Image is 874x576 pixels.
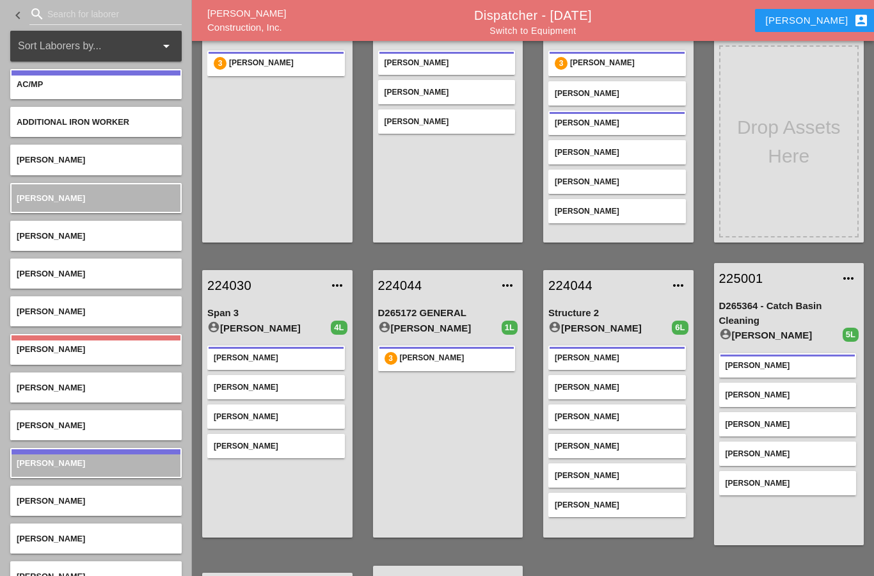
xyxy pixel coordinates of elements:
[555,147,679,158] div: [PERSON_NAME]
[555,117,679,129] div: [PERSON_NAME]
[17,307,85,316] span: [PERSON_NAME]
[159,38,174,54] i: arrow_drop_down
[400,352,509,365] div: [PERSON_NAME]
[555,88,679,99] div: [PERSON_NAME]
[214,57,226,70] div: 3
[207,8,286,33] a: [PERSON_NAME] Construction, Inc.
[214,440,338,452] div: [PERSON_NAME]
[17,231,85,241] span: [PERSON_NAME]
[378,321,502,336] div: [PERSON_NAME]
[489,26,576,36] a: Switch to Equipment
[214,352,338,364] div: [PERSON_NAME]
[229,57,338,70] div: [PERSON_NAME]
[555,57,568,70] div: 3
[207,321,220,333] i: account_circle
[47,4,164,24] input: Search for laborer
[726,389,850,401] div: [PERSON_NAME]
[719,299,859,328] div: D265364 - Catch Basin Cleaning
[17,269,85,278] span: [PERSON_NAME]
[726,360,850,371] div: [PERSON_NAME]
[207,306,347,321] div: Span 3
[555,499,679,511] div: [PERSON_NAME]
[17,193,85,203] span: [PERSON_NAME]
[214,381,338,393] div: [PERSON_NAME]
[17,155,85,164] span: [PERSON_NAME]
[331,321,347,335] div: 4L
[378,276,493,295] a: 224044
[726,419,850,430] div: [PERSON_NAME]
[726,477,850,489] div: [PERSON_NAME]
[555,470,679,481] div: [PERSON_NAME]
[548,321,672,336] div: [PERSON_NAME]
[17,420,85,430] span: [PERSON_NAME]
[330,278,345,293] i: more_horiz
[17,117,129,127] span: Additional Iron Worker
[555,440,679,452] div: [PERSON_NAME]
[17,458,85,468] span: [PERSON_NAME]
[17,79,43,89] span: AC/MP
[17,344,85,354] span: [PERSON_NAME]
[207,321,331,336] div: [PERSON_NAME]
[555,352,679,364] div: [PERSON_NAME]
[385,352,397,365] div: 3
[719,328,843,343] div: [PERSON_NAME]
[10,8,26,23] i: keyboard_arrow_left
[548,321,561,333] i: account_circle
[555,176,679,188] div: [PERSON_NAME]
[671,278,686,293] i: more_horiz
[555,205,679,217] div: [PERSON_NAME]
[29,6,45,22] i: search
[17,496,85,506] span: [PERSON_NAME]
[385,86,509,98] div: [PERSON_NAME]
[378,306,518,321] div: D265172 GENERAL
[854,13,869,28] i: account_box
[765,13,868,28] div: [PERSON_NAME]
[570,57,679,70] div: [PERSON_NAME]
[474,8,592,22] a: Dispatcher - [DATE]
[548,276,663,295] a: 224044
[500,278,515,293] i: more_horiz
[502,321,518,335] div: 1L
[548,306,688,321] div: Structure 2
[555,381,679,393] div: [PERSON_NAME]
[207,276,322,295] a: 224030
[17,534,85,543] span: [PERSON_NAME]
[719,328,732,340] i: account_circle
[555,411,679,422] div: [PERSON_NAME]
[17,383,85,392] span: [PERSON_NAME]
[385,57,509,68] div: [PERSON_NAME]
[843,328,859,342] div: 5L
[672,321,688,335] div: 6L
[378,321,391,333] i: account_circle
[385,116,509,127] div: [PERSON_NAME]
[841,271,856,286] i: more_horiz
[719,269,834,288] a: 225001
[214,411,338,422] div: [PERSON_NAME]
[726,448,850,460] div: [PERSON_NAME]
